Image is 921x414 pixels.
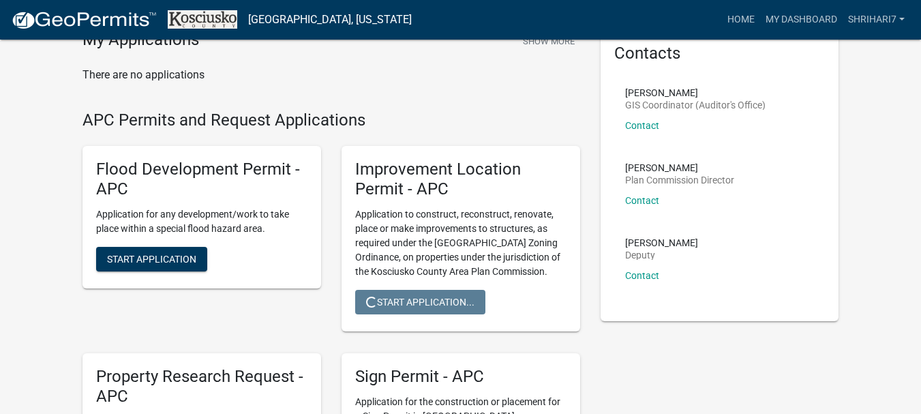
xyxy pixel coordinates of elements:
[625,270,659,281] a: Contact
[722,7,760,33] a: Home
[843,7,910,33] a: shrihari7
[625,250,698,260] p: Deputy
[366,296,474,307] span: Start Application...
[96,207,307,236] p: Application for any development/work to take place within a special flood hazard area.
[107,253,196,264] span: Start Application
[517,30,580,53] button: Show More
[625,175,734,185] p: Plan Commission Director
[96,367,307,406] h5: Property Research Request - APC
[168,10,237,29] img: Kosciusko County, Indiana
[625,238,698,248] p: [PERSON_NAME]
[355,367,567,387] h5: Sign Permit - APC
[82,110,580,130] h4: APC Permits and Request Applications
[760,7,843,33] a: My Dashboard
[248,8,412,31] a: [GEOGRAPHIC_DATA], [US_STATE]
[355,160,567,199] h5: Improvement Location Permit - APC
[355,207,567,279] p: Application to construct, reconstruct, renovate, place or make improvements to structures, as req...
[625,100,766,110] p: GIS Coordinator (Auditor's Office)
[625,120,659,131] a: Contact
[96,160,307,199] h5: Flood Development Permit - APC
[625,195,659,206] a: Contact
[82,67,580,83] p: There are no applications
[82,30,199,50] h4: My Applications
[355,290,485,314] button: Start Application...
[625,88,766,98] p: [PERSON_NAME]
[625,163,734,173] p: [PERSON_NAME]
[614,44,826,63] h5: Contacts
[96,247,207,271] button: Start Application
